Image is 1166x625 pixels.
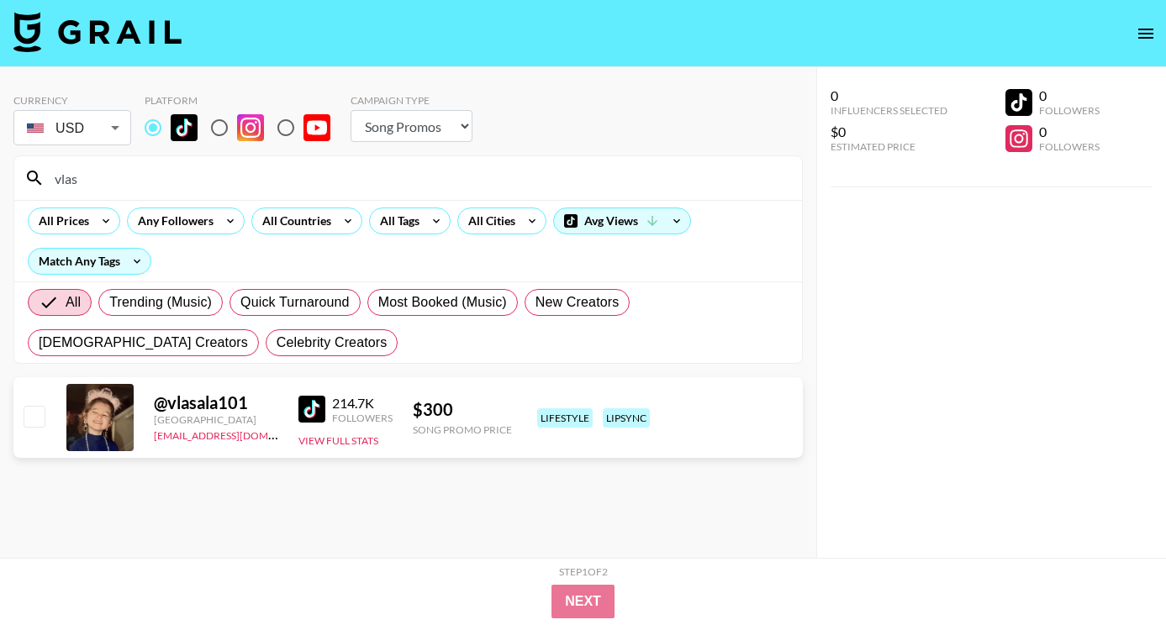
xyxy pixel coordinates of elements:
span: Most Booked (Music) [378,292,507,312]
input: Search by User Name [45,165,792,192]
div: Followers [1039,104,1100,117]
div: 0 [1039,123,1100,140]
img: Instagram [237,114,264,141]
div: @ vlasala101 [154,392,278,413]
button: open drawer [1129,17,1163,50]
div: $0 [831,123,947,140]
img: TikTok [171,114,198,141]
a: [EMAIL_ADDRESS][DOMAIN_NAME] [154,426,323,442]
img: YouTube [303,114,330,141]
span: [DEMOGRAPHIC_DATA] Creators [39,333,248,353]
div: 214.7K [332,395,393,412]
div: All Cities [458,208,519,234]
div: lipsync [603,408,650,428]
div: Estimated Price [831,140,947,153]
div: Followers [332,412,393,424]
div: USD [17,113,128,143]
div: lifestyle [537,408,593,428]
span: New Creators [536,292,620,312]
div: Song Promo Price [413,423,512,436]
button: Next [551,585,615,618]
div: 0 [1039,87,1100,104]
div: All Tags [370,208,423,234]
div: $ 300 [413,399,512,420]
div: All Countries [252,208,335,234]
img: Grail Talent [13,12,182,52]
div: Any Followers [128,208,217,234]
span: All [66,292,81,312]
div: Influencers Selected [831,104,947,117]
div: Avg Views [554,208,690,234]
img: TikTok [298,396,325,423]
div: Currency [13,94,131,107]
div: 0 [831,87,947,104]
div: Platform [145,94,344,107]
span: Quick Turnaround [240,292,350,312]
span: Celebrity Creators [277,333,388,353]
div: All Prices [29,208,92,234]
span: Trending (Music) [109,292,212,312]
div: Followers [1039,140,1100,153]
div: Match Any Tags [29,249,150,274]
div: [GEOGRAPHIC_DATA] [154,413,278,426]
div: Campaign Type [351,94,472,107]
button: View Full Stats [298,434,378,447]
div: Step 1 of 2 [559,565,608,578]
